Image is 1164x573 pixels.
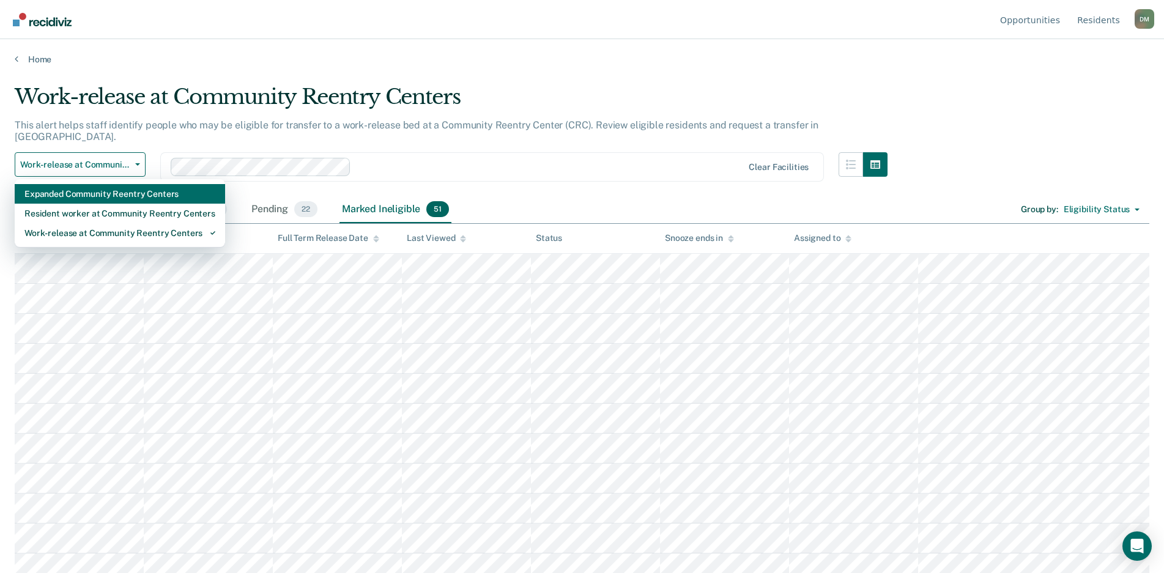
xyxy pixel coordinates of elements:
div: Clear facilities [749,162,809,172]
div: Work-release at Community Reentry Centers [15,84,888,119]
button: Work-release at Community Reentry Centers [15,152,146,177]
div: Expanded Community Reentry Centers [24,184,215,204]
div: Status [536,233,562,243]
a: Home [15,54,1149,65]
span: Work-release at Community Reentry Centers [20,160,130,170]
div: Snooze ends in [665,233,734,243]
div: Group by : [1021,204,1058,215]
div: Resident worker at Community Reentry Centers [24,204,215,223]
div: Last Viewed [407,233,466,243]
button: Eligibility Status [1058,200,1145,220]
div: Work-release at Community Reentry Centers [24,223,215,243]
div: Eligibility Status [1064,204,1130,215]
div: Full Term Release Date [278,233,379,243]
div: Marked Ineligible51 [339,196,451,223]
div: Open Intercom Messenger [1122,531,1152,561]
span: 22 [294,201,317,217]
div: D M [1135,9,1154,29]
div: Dropdown Menu [15,179,225,248]
img: Recidiviz [13,13,72,26]
div: Assigned to [794,233,851,243]
div: Pending22 [249,196,320,223]
button: Profile dropdown button [1135,9,1154,29]
p: This alert helps staff identify people who may be eligible for transfer to a work-release bed at ... [15,119,818,142]
span: 51 [426,201,449,217]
